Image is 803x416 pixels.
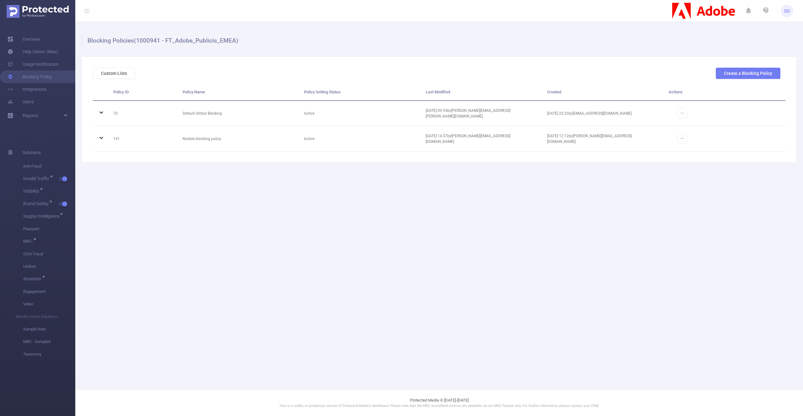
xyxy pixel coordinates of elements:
span: MRC - Sampled [23,335,75,348]
span: Engagement [23,285,75,298]
a: Integrations [8,83,46,96]
span: DD [784,5,790,17]
span: Created [547,90,561,94]
td: 191 [109,126,178,152]
a: Help Center (New) [8,45,58,58]
a: Blocking Policy [8,70,52,83]
span: Brand Safety [23,201,51,206]
span: Actions [669,90,683,94]
span: [DATE] 12:12 by [PERSON_NAME][EMAIL_ADDRESS][DOMAIN_NAME] [547,134,632,144]
span: Supply Intelligence [23,214,61,218]
button: icon: ellipsis [677,133,688,144]
span: MRC [23,239,35,243]
span: Attention [23,277,44,281]
p: This is a stable, in production version of Protected Media's dashboard. Please note that the MRC ... [91,403,787,409]
span: Policy ID [113,90,129,94]
td: Nodals blocking policy [178,126,299,152]
span: Video [23,298,75,310]
span: Policy Setting Status [304,90,341,94]
button: Create a Blocking Policy [716,68,780,79]
span: Visibility [23,189,41,193]
span: Unified [23,260,75,273]
button: icon: ellipsis [677,108,688,119]
span: Taxonomy [23,348,75,361]
span: Active [304,111,314,116]
button: Custom Lists [93,68,135,79]
span: Policy Name [183,90,205,94]
h1: Blocking Policies (1000941 - FT_Adobe_Publicis_EMEA) [82,34,791,47]
span: Passport [23,223,75,235]
span: [DATE] 09:55 by [PERSON_NAME][EMAIL_ADDRESS][PERSON_NAME][DOMAIN_NAME] [426,108,510,118]
td: 70 [109,101,178,126]
a: Users [8,96,34,108]
span: Sample Rate [23,323,75,335]
span: Solutions [23,146,41,159]
span: Invalid Traffic [23,176,51,181]
footer: Protected Media © [DATE]-[DATE] [75,389,803,416]
span: Active [304,137,314,141]
a: Reports [23,109,38,122]
span: Click Fraud [23,248,75,260]
span: Anti-Fraud [23,160,75,173]
img: Protected Media [7,5,69,18]
a: Custom Lists [93,71,135,76]
span: [DATE] 14:37 by [PERSON_NAME][EMAIL_ADDRESS][DOMAIN_NAME] [426,134,510,144]
a: Usage Notification [8,58,59,70]
td: Default Global Blocking [178,101,299,126]
a: Overview [8,33,40,45]
span: [DATE] 20:25 by [EMAIL_ADDRESS][DOMAIN_NAME] [547,111,632,116]
span: Reports [23,113,38,118]
span: Last Modified [426,90,450,94]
